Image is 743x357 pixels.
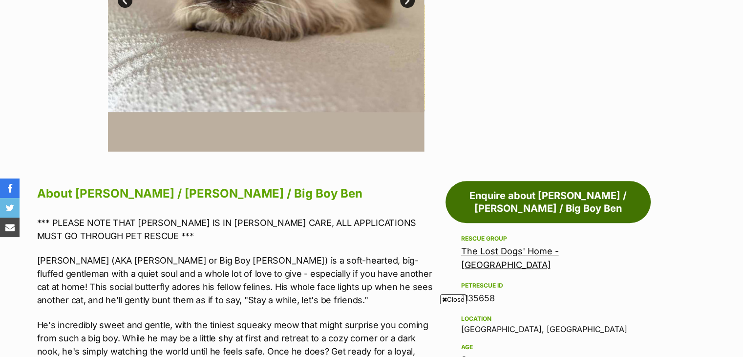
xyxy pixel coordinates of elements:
span: Close [440,294,467,304]
div: PetRescue ID [461,282,635,290]
div: Rescue group [461,235,635,243]
a: Enquire about [PERSON_NAME] / [PERSON_NAME] / Big Boy Ben [446,181,651,223]
iframe: Advertisement [135,308,609,352]
p: *** PLEASE NOTE THAT [PERSON_NAME] IS IN [PERSON_NAME] CARE, ALL APPLICATIONS MUST GO THROUGH PET... [37,216,441,243]
a: The Lost Dogs' Home - [GEOGRAPHIC_DATA] [461,246,559,270]
h2: About [PERSON_NAME] / [PERSON_NAME] / Big Boy Ben [37,183,441,204]
div: 1135658 [461,291,635,305]
p: [PERSON_NAME] (AKA [PERSON_NAME] or Big Boy [PERSON_NAME]) is a soft-hearted, big-fluffed gentlem... [37,254,441,307]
